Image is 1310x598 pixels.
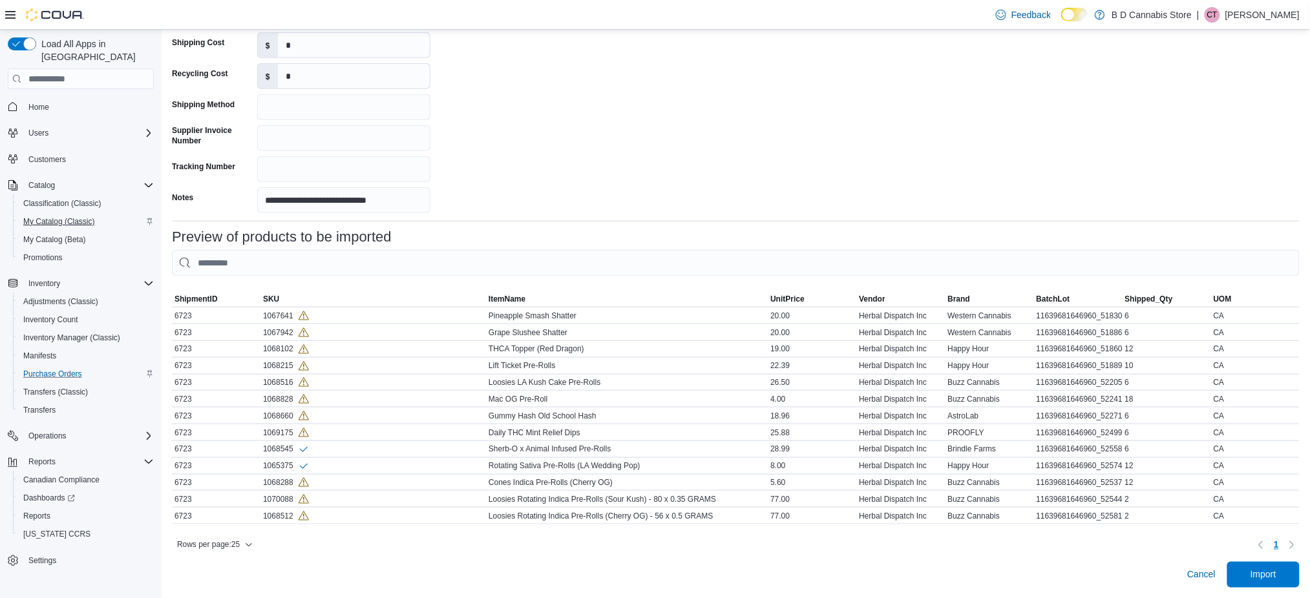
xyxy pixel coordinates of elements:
svg: Info [299,361,309,371]
div: 12 [1123,458,1211,473]
div: 11639681646960_51860075512176 [1034,341,1123,356]
button: Inventory [3,274,159,293]
div: 11639681646960_52537002230128 [1034,475,1123,490]
div: CA [1211,325,1300,340]
div: 19.00 [768,341,856,356]
span: Transfers [23,405,56,415]
label: Notes [172,192,193,203]
div: 1068828 [263,393,309,404]
nav: Pagination for table: MemoryTable from EuiInMemoryTable [1253,535,1300,555]
span: Classification (Classic) [23,198,101,209]
span: Cancel [1187,568,1216,581]
a: Feedback [991,2,1056,28]
span: Canadian Compliance [23,475,100,485]
div: Sherb-O x Animal Infused Pre-Rolls [486,441,768,457]
button: Transfers [13,401,159,419]
div: CA [1211,308,1300,324]
div: 6723 [172,341,260,356]
div: 25.88 [768,425,856,440]
div: 6723 [172,425,260,440]
svg: Info [299,327,309,338]
button: Home [3,97,159,116]
a: Settings [23,553,61,568]
a: Adjustments (Classic) [18,294,103,309]
button: Transfers (Classic) [13,383,159,401]
button: Manifests [13,347,159,365]
div: 1068660 [263,410,309,421]
div: 11639681646960_52241063739760 [1034,391,1123,407]
div: 6723 [172,458,260,473]
div: 6 [1123,408,1211,424]
span: Dashboards [23,493,75,503]
span: Canadian Compliance [18,472,154,488]
span: Transfers (Classic) [18,384,154,400]
p: B D Cannabis Store [1112,7,1192,23]
div: Herbal Dispatch Inc [856,491,945,507]
div: 20.00 [768,325,856,340]
div: 6723 [172,375,260,390]
div: Cody Tomlinson [1205,7,1220,23]
label: Supplier Invoice Number [172,125,252,146]
div: Happy Hour [946,458,1034,473]
button: UnitPrice [768,291,856,307]
button: Inventory [23,276,65,291]
a: Inventory Count [18,312,83,327]
div: Western Cannabis [946,325,1034,340]
div: Buzz Cannabis [946,375,1034,390]
button: Catalog [23,178,60,193]
div: 26.50 [768,375,856,390]
div: CA [1211,375,1300,390]
svg: Info [299,377,309,387]
div: 1068215 [263,360,309,371]
span: My Catalog (Beta) [18,232,154,247]
div: Buzz Cannabis [946,391,1034,407]
svg: Info [299,511,309,521]
div: 1069175 [263,427,309,438]
a: Transfers [18,402,61,418]
div: 20.00 [768,308,856,324]
span: Inventory Manager (Classic) [23,333,120,343]
div: THCA Topper (Red Dragon) [486,341,768,356]
a: My Catalog (Classic) [18,214,100,229]
span: Settings [28,555,56,566]
span: Users [28,128,48,138]
div: 6 [1123,308,1211,324]
span: CT [1207,7,1218,23]
a: [US_STATE] CCRS [18,526,96,542]
button: Previous page [1253,537,1269,553]
span: My Catalog (Classic) [23,216,95,227]
button: ShipmentID [172,291,260,307]
a: Dashboards [18,490,80,506]
span: Transfers [18,402,154,418]
div: Daily THC Mint Relief Dips [486,425,768,440]
span: Rows per page : 25 [177,540,240,550]
span: Promotions [23,253,63,263]
span: Adjustments (Classic) [18,294,154,309]
div: 11639681646960_52574976442736 [1034,458,1123,473]
span: Inventory Manager (Classic) [18,330,154,345]
button: Inventory Count [13,311,159,329]
button: Inventory Manager (Classic) [13,329,159,347]
a: Inventory Manager (Classic) [18,330,125,345]
div: 28.99 [768,441,856,457]
div: 18.96 [768,408,856,424]
svg: Info [299,411,309,421]
span: Reports [23,511,50,521]
span: Purchase Orders [23,369,82,379]
div: Western Cannabis [946,308,1034,324]
input: This is a search bar. As you type, the results lower in the page will automatically filter. [172,250,1300,276]
div: Herbal Dispatch Inc [856,475,945,490]
div: 18 [1123,391,1211,407]
div: 6723 [172,408,260,424]
button: Promotions [13,249,159,267]
span: UnitPrice [770,294,805,304]
div: 6 [1123,325,1211,340]
div: 11639681646960_52581295489392 [1034,508,1123,524]
div: 77.00 [768,491,856,507]
span: ItemName [489,294,525,304]
div: 6723 [172,358,260,373]
a: My Catalog (Beta) [18,232,91,247]
div: CA [1211,425,1300,440]
a: Customers [23,152,71,167]
span: Vendor [859,294,885,304]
